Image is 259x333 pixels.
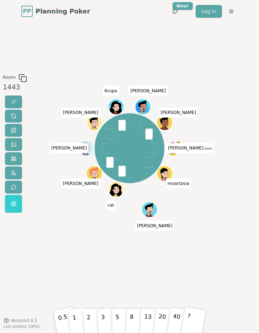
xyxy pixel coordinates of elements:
[103,86,119,96] span: Click to change your name
[173,2,193,10] div: New!
[166,179,191,189] span: Click to change your name
[166,141,180,155] button: Click to change your avatar
[61,108,100,118] span: Click to change your name
[3,74,16,82] span: Room
[196,5,222,18] a: Log in
[176,141,180,145] span: John is the host
[23,7,31,16] span: PP
[166,143,213,153] span: Click to change your name
[61,179,100,189] span: Click to change your name
[4,318,37,323] button: Version0.9.2
[21,6,90,17] a: PPPlanning Poker
[5,124,22,137] button: Change name
[5,152,22,165] button: Watch only
[106,201,116,211] span: Click to change your name
[5,181,22,193] button: Send feedback
[135,221,174,231] span: Click to change your name
[36,6,90,16] span: Planning Poker
[5,138,22,151] button: Change deck
[49,143,89,153] span: Click to change your name
[5,166,22,179] button: Change avatar
[5,110,22,122] button: Reset votes
[129,86,168,96] span: Click to change your name
[4,324,40,328] span: Last updated: [DATE]
[203,147,212,150] span: (you)
[5,195,22,213] button: Get a named room
[169,5,181,18] button: New!
[159,108,198,118] span: Click to change your name
[3,82,27,93] div: 1443
[5,95,22,108] button: Reveal votes
[11,318,37,323] span: Version 0.9.2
